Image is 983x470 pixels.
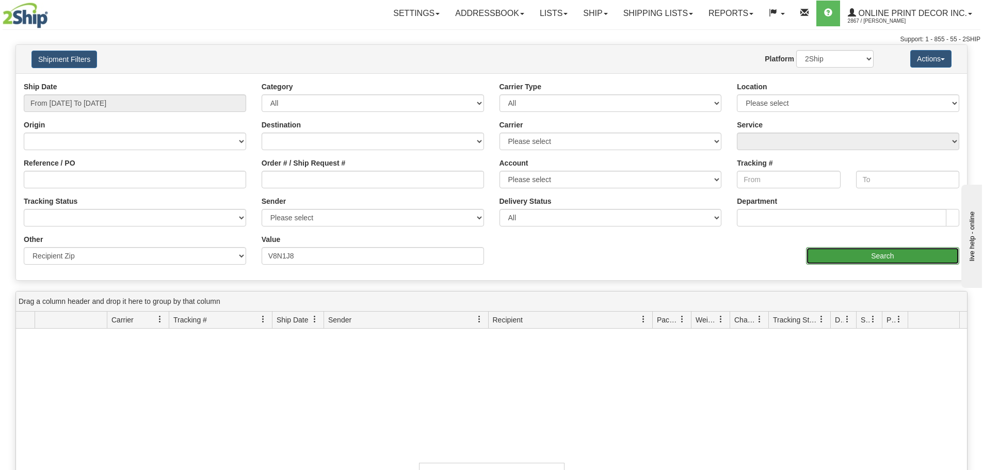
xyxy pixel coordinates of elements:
label: Origin [24,120,45,130]
a: Recipient filter column settings [635,311,652,328]
a: Packages filter column settings [673,311,691,328]
span: Charge [734,315,756,325]
a: Carrier filter column settings [151,311,169,328]
span: Packages [657,315,679,325]
label: Value [262,234,281,245]
a: Settings [385,1,447,26]
span: 2867 / [PERSON_NAME] [848,16,925,26]
a: Tracking # filter column settings [254,311,272,328]
input: To [856,171,959,188]
a: Lists [532,1,575,26]
a: Ship [575,1,615,26]
label: Platform [765,54,794,64]
label: Order # / Ship Request # [262,158,346,168]
a: Pickup Status filter column settings [890,311,908,328]
a: Tracking Status filter column settings [813,311,830,328]
iframe: chat widget [959,182,982,287]
label: Other [24,234,43,245]
button: Actions [910,50,952,68]
label: Destination [262,120,301,130]
span: Tracking Status [773,315,818,325]
label: Carrier [499,120,523,130]
label: Service [737,120,763,130]
label: Delivery Status [499,196,552,206]
label: Category [262,82,293,92]
span: Carrier [111,315,134,325]
input: Search [806,247,959,265]
span: Shipment Issues [861,315,869,325]
label: Ship Date [24,82,57,92]
span: Weight [696,315,717,325]
span: Online Print Decor Inc. [856,9,967,18]
a: Online Print Decor Inc. 2867 / [PERSON_NAME] [840,1,980,26]
label: Sender [262,196,286,206]
label: Department [737,196,777,206]
div: live help - online [8,9,95,17]
a: Reports [701,1,761,26]
a: Shipment Issues filter column settings [864,311,882,328]
a: Ship Date filter column settings [306,311,324,328]
a: Sender filter column settings [471,311,488,328]
a: Addressbook [447,1,532,26]
label: Tracking Status [24,196,77,206]
span: Ship Date [277,315,308,325]
a: Delivery Status filter column settings [839,311,856,328]
label: Reference / PO [24,158,75,168]
input: From [737,171,840,188]
div: grid grouping header [16,291,967,312]
span: Recipient [493,315,523,325]
a: Shipping lists [616,1,701,26]
label: Location [737,82,767,92]
label: Account [499,158,528,168]
span: Pickup Status [887,315,895,325]
a: Weight filter column settings [712,311,730,328]
button: Shipment Filters [31,51,97,68]
span: Sender [328,315,351,325]
span: Tracking # [173,315,207,325]
label: Tracking # [737,158,772,168]
span: Delivery Status [835,315,844,325]
img: logo2867.jpg [3,3,48,28]
a: Charge filter column settings [751,311,768,328]
label: Carrier Type [499,82,541,92]
div: Support: 1 - 855 - 55 - 2SHIP [3,35,980,44]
